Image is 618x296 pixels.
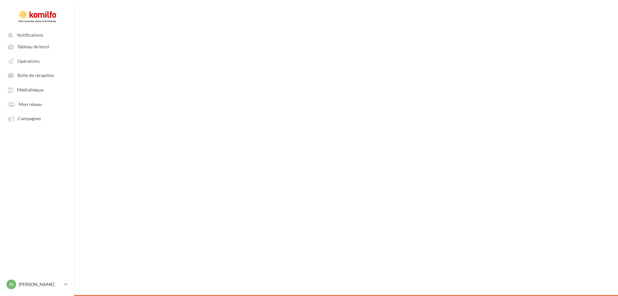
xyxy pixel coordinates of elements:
[17,44,49,50] span: Tableau de bord
[5,278,69,291] a: O [PERSON_NAME]
[17,32,43,38] span: Notifications
[10,281,13,288] span: O
[4,84,70,95] a: Médiathèque
[18,116,41,121] span: Campagnes
[19,101,42,107] span: Mon réseau
[4,112,70,124] a: Campagnes
[17,73,54,78] span: Boîte de réception
[19,281,61,288] p: [PERSON_NAME]
[17,58,40,64] span: Opérations
[17,87,43,93] span: Médiathèque
[4,69,70,81] a: Boîte de réception
[4,41,70,52] a: Tableau de bord
[4,55,70,67] a: Opérations
[4,98,70,110] a: Mon réseau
